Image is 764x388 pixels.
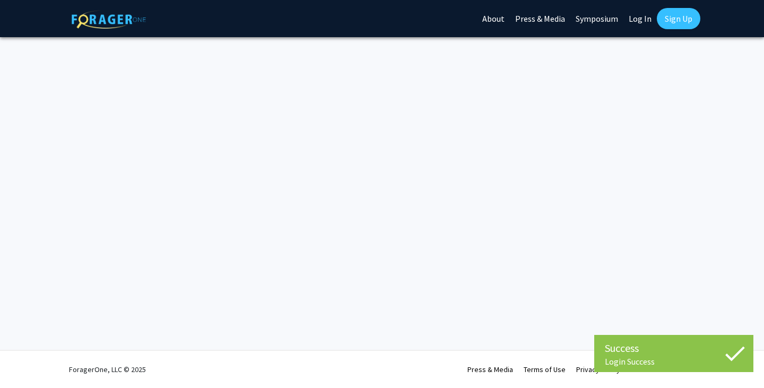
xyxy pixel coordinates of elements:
div: Login Success [605,356,743,367]
a: Privacy Policy [576,365,620,374]
a: Press & Media [467,365,513,374]
div: ForagerOne, LLC © 2025 [69,351,146,388]
a: Sign Up [657,8,700,29]
div: Success [605,340,743,356]
img: ForagerOne Logo [72,10,146,29]
a: Terms of Use [524,365,566,374]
